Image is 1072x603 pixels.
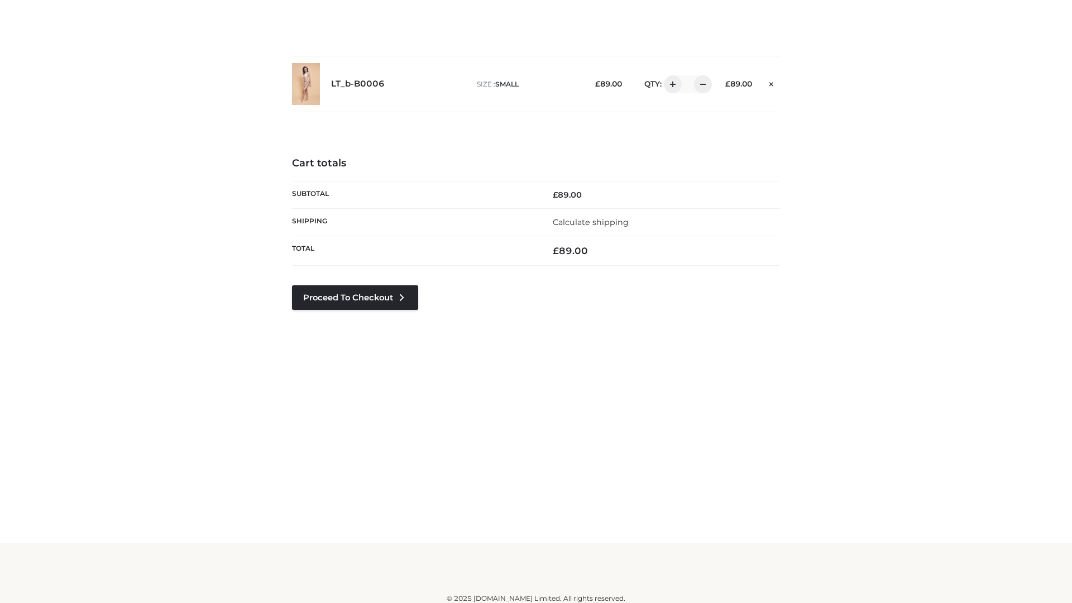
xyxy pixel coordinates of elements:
p: size : [477,79,578,89]
span: £ [553,190,558,200]
th: Subtotal [292,181,536,208]
th: Total [292,236,536,266]
bdi: 89.00 [725,79,752,88]
h4: Cart totals [292,157,780,170]
th: Shipping [292,208,536,236]
bdi: 89.00 [553,190,582,200]
a: Proceed to Checkout [292,285,418,310]
div: QTY: [633,75,708,93]
bdi: 89.00 [553,245,588,256]
span: £ [725,79,730,88]
a: LT_b-B0006 [331,79,385,89]
span: £ [553,245,559,256]
span: £ [595,79,600,88]
a: Calculate shipping [553,217,629,227]
a: Remove this item [763,75,780,90]
span: SMALL [495,80,519,88]
bdi: 89.00 [595,79,622,88]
